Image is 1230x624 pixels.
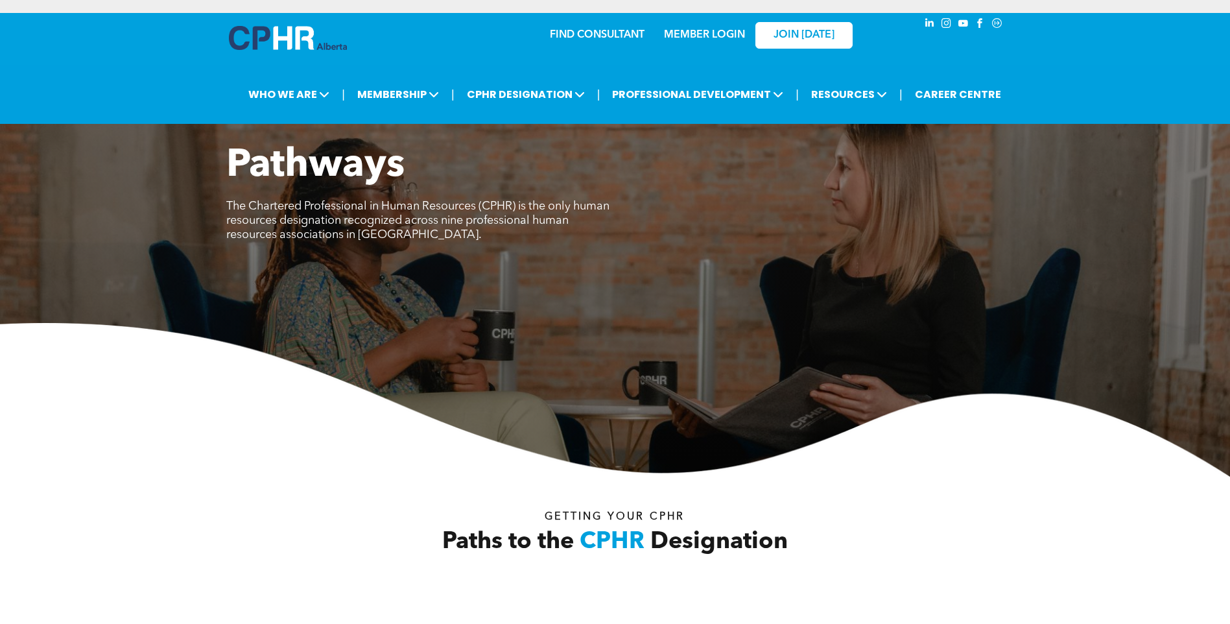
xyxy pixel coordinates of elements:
span: The Chartered Professional in Human Resources (CPHR) is the only human resources designation reco... [226,200,609,241]
li: | [597,81,600,108]
span: CPHR DESIGNATION [463,82,589,106]
span: Paths to the [442,531,574,554]
span: Designation [650,531,788,554]
a: facebook [973,16,988,34]
a: linkedin [923,16,937,34]
a: FIND CONSULTANT [550,30,645,40]
span: JOIN [DATE] [774,29,834,42]
a: instagram [940,16,954,34]
a: MEMBER LOGIN [664,30,745,40]
span: MEMBERSHIP [353,82,443,106]
span: Pathways [226,147,405,186]
li: | [451,81,455,108]
span: CPHR [580,531,645,554]
span: Getting your Cphr [545,512,685,522]
a: JOIN [DATE] [755,22,853,49]
img: A blue and white logo for cp alberta [229,26,347,50]
li: | [796,81,799,108]
li: | [899,81,903,108]
a: Social network [990,16,1004,34]
span: WHO WE ARE [244,82,333,106]
span: RESOURCES [807,82,891,106]
li: | [342,81,345,108]
a: youtube [956,16,971,34]
span: PROFESSIONAL DEVELOPMENT [608,82,787,106]
a: CAREER CENTRE [911,82,1005,106]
